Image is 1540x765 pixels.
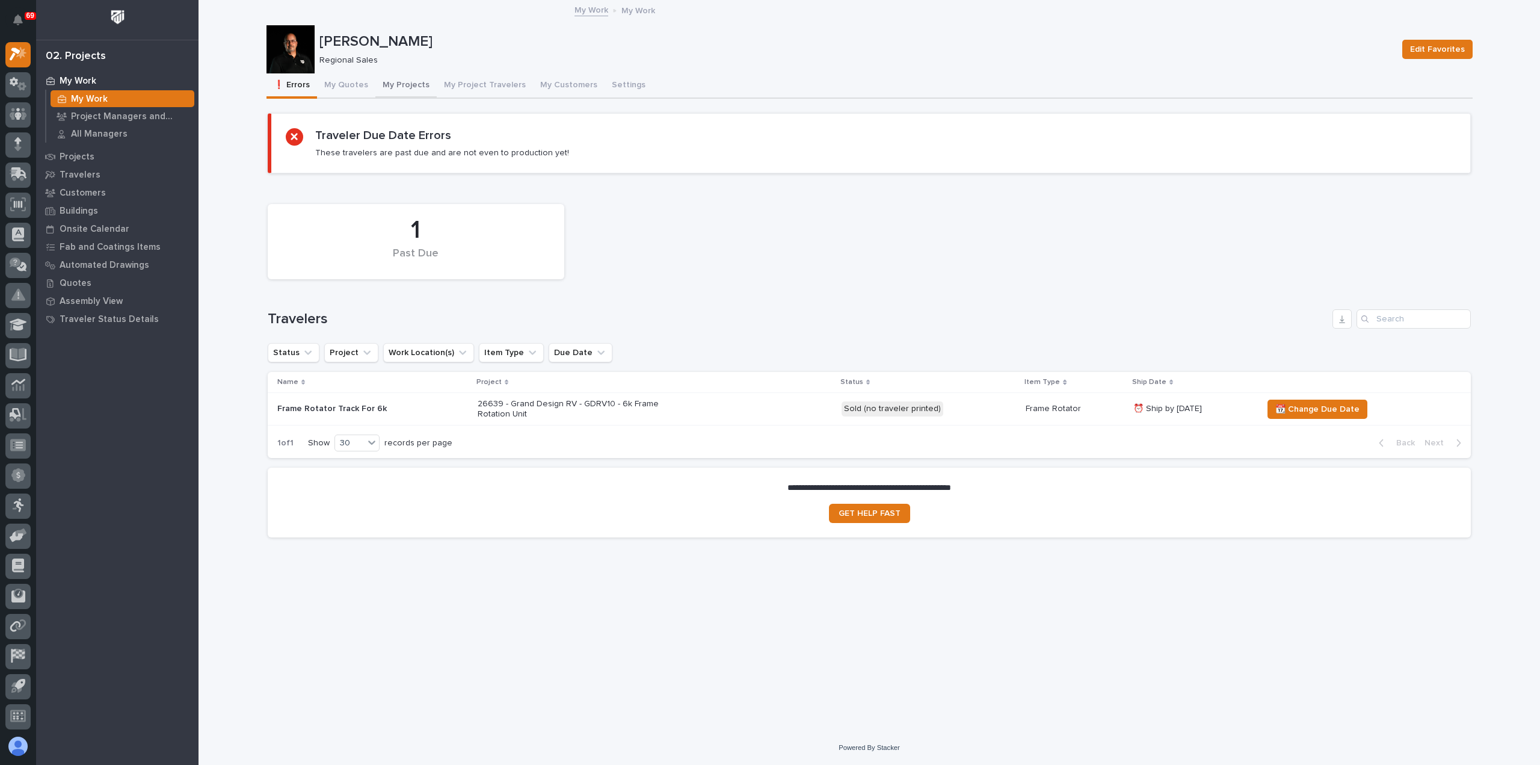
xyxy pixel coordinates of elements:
[277,404,468,414] p: Frame Rotator Track For 6k
[315,128,451,143] h2: Traveler Due Date Errors
[277,376,298,389] p: Name
[106,6,129,28] img: Workspace Logo
[60,152,94,163] p: Projects
[46,125,199,142] a: All Managers
[319,55,1388,66] p: Regional Sales
[60,206,98,217] p: Buildings
[1132,376,1166,389] p: Ship Date
[1424,438,1451,448] span: Next
[1267,400,1367,419] button: 📆 Change Due Date
[479,343,544,362] button: Item Type
[60,260,149,271] p: Automated Drawings
[5,734,31,759] button: users-avatar
[1410,42,1465,57] span: Edit Favorites
[268,429,303,458] p: 1 of 1
[308,438,330,448] p: Show
[476,376,502,389] p: Project
[621,3,655,16] p: My Work
[71,94,108,105] p: My Work
[36,220,199,238] a: Onsite Calendar
[383,343,474,362] button: Work Location(s)
[60,278,91,289] p: Quotes
[1275,402,1360,417] span: 📆 Change Due Date
[605,73,653,99] button: Settings
[549,343,612,362] button: Due Date
[36,310,199,328] a: Traveler Status Details
[574,2,608,16] a: My Work
[60,76,96,87] p: My Work
[71,129,128,140] p: All Managers
[60,296,123,307] p: Assembly View
[71,111,189,122] p: Project Managers and Engineers
[60,170,100,181] p: Travelers
[1357,309,1471,329] input: Search
[26,11,34,20] p: 69
[1369,438,1420,448] button: Back
[842,401,943,417] div: Sold (no traveler printed)
[839,509,901,518] span: GET HELP FAST
[829,504,910,523] a: GET HELP FAST
[36,72,199,90] a: My Work
[1026,404,1124,414] p: Frame Rotator
[840,376,863,389] p: Status
[1024,376,1060,389] p: Item Type
[478,399,688,420] p: 26639 - Grand Design RV - GDRV10 - 6k Frame Rotation Unit
[36,202,199,220] a: Buildings
[268,311,1328,328] h1: Travelers
[533,73,605,99] button: My Customers
[317,73,375,99] button: My Quotes
[36,166,199,184] a: Travelers
[384,438,452,448] p: records per page
[36,256,199,274] a: Automated Drawings
[335,437,364,450] div: 30
[36,274,199,292] a: Quotes
[1133,404,1253,414] p: ⏰ Ship by [DATE]
[288,247,544,273] div: Past Due
[5,7,31,33] button: Notifications
[437,73,533,99] button: My Project Travelers
[60,188,106,199] p: Customers
[60,314,159,325] p: Traveler Status Details
[1389,438,1415,448] span: Back
[324,343,378,362] button: Project
[46,90,199,107] a: My Work
[36,184,199,202] a: Customers
[839,744,899,751] a: Powered By Stacker
[268,343,319,362] button: Status
[46,108,199,125] a: Project Managers and Engineers
[315,147,569,158] p: These travelers are past due and are not even to production yet!
[36,238,199,256] a: Fab and Coatings Items
[1402,40,1473,59] button: Edit Favorites
[60,242,161,253] p: Fab and Coatings Items
[15,14,31,34] div: Notifications69
[319,33,1393,51] p: [PERSON_NAME]
[266,73,317,99] button: ❗ Errors
[36,147,199,166] a: Projects
[46,50,106,63] div: 02. Projects
[375,73,437,99] button: My Projects
[1420,438,1471,448] button: Next
[36,292,199,310] a: Assembly View
[268,393,1471,426] tr: Frame Rotator Track For 6k26639 - Grand Design RV - GDRV10 - 6k Frame Rotation UnitSold (no trave...
[288,215,544,246] div: 1
[60,224,129,235] p: Onsite Calendar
